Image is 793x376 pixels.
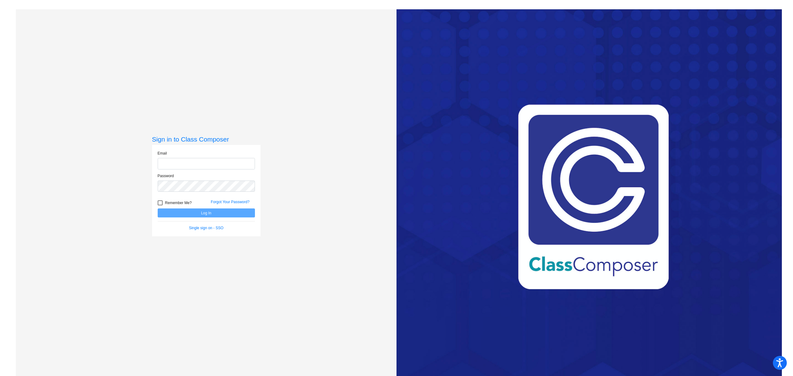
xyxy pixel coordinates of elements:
[152,135,261,143] h3: Sign in to Class Composer
[211,200,250,204] a: Forgot Your Password?
[158,173,174,179] label: Password
[158,208,255,217] button: Log In
[158,151,167,156] label: Email
[189,226,223,230] a: Single sign on - SSO
[165,199,192,207] span: Remember Me?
